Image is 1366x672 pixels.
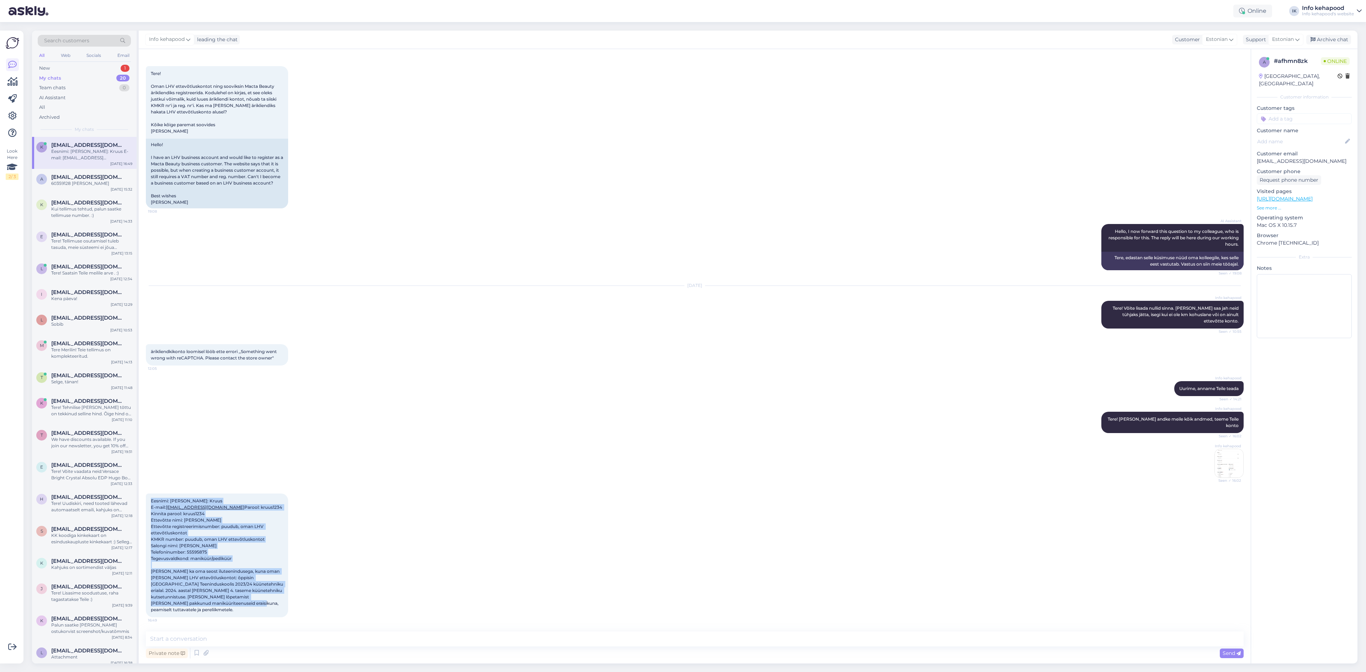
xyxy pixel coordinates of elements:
span: llillevald@gmail.com [51,263,125,270]
span: lairikikkas8@gmail.com [51,647,125,654]
div: Tere! Saatsin Teile meilile arve . :) [51,270,132,276]
div: Eesnimi: [PERSON_NAME]: Kruus E-mail: [EMAIL_ADDRESS][DOMAIN_NAME] Parool: kruus1234 Kinnita paro... [51,148,132,161]
div: Selge, tänan! [51,379,132,385]
span: t [41,375,43,380]
p: Customer tags [1257,105,1352,112]
span: Seen ✓ 10:55 [1215,329,1241,334]
div: [GEOGRAPHIC_DATA], [GEOGRAPHIC_DATA] [1259,73,1338,87]
span: Katrinree1000@gmail.com [51,615,125,622]
div: Hello! I have an LHV business account and would like to register as a Macta Beauty business custo... [146,139,288,208]
span: k [40,560,43,566]
div: Online [1233,5,1272,17]
span: eo.puuleht@hotmail.com [51,231,125,238]
span: 16:49 [148,618,175,623]
div: [DATE] 8:34 [112,635,132,640]
span: Search customers [44,37,89,44]
div: [DATE] 11:48 [111,385,132,390]
div: Request phone number [1257,175,1321,185]
input: Add a tag [1257,113,1352,124]
div: [DATE] 9:39 [112,603,132,608]
div: We have discounts available. If you join our newsletter, you get 10% off your first order. You ca... [51,436,132,449]
div: Tere! Lisasime soodustuse, raha tagastatakse Teile :) [51,590,132,603]
span: Tere! Võite lisada nullid sinna. [PERSON_NAME] saa jah neid tühjaks jätta, isegi kui ei ole km ko... [1113,305,1240,324]
div: Extra [1257,254,1352,260]
div: [DATE] 12:34 [110,276,132,282]
p: [EMAIL_ADDRESS][DOMAIN_NAME] [1257,158,1352,165]
p: See more ... [1257,205,1352,211]
div: New [39,65,50,72]
div: Info kehapood [1302,5,1354,11]
span: Info kehapood [1215,375,1241,381]
div: Email [116,51,131,60]
span: Estonian [1272,36,1294,43]
div: All [38,51,46,60]
img: Attachment [1215,449,1243,478]
p: Customer email [1257,150,1352,158]
div: Tere, edastan selle küsimuse nüüd oma kolleegile, kes selle eest vastutab. Vastus on siin meie tö... [1101,252,1244,270]
span: Seen ✓ 16:02 [1215,433,1241,439]
p: Notes [1257,265,1352,272]
span: K [40,618,43,623]
span: Hello, I now forward this question to my colleague, who is responsible for this. The reply will b... [1108,229,1240,247]
div: Tere! Tellimuse osutamisel tuleb tasuda, meie süsteemi ei jõua maksmata tellimus [51,238,132,251]
div: 2 / 3 [6,174,18,180]
span: 12:05 [148,366,175,371]
div: [DATE] 12:29 [111,302,132,307]
div: [DATE] 10:53 [110,327,132,333]
span: Info kehapood [1214,443,1241,449]
span: Info kehapood [149,36,185,43]
div: Customer information [1257,94,1352,100]
span: My chats [75,126,94,133]
div: [DATE] 14:13 [111,359,132,365]
span: sigrid358@hotmail.com [51,526,125,532]
div: Team chats [39,84,65,91]
div: 60359128 [PERSON_NAME] [51,180,132,187]
div: Kena päeva! [51,295,132,302]
div: [DATE] 19:31 [111,449,132,454]
div: Tere! Võite vaadata neid:Versace Bright Crystal Absolu EDP Hugo Boss Boss Woman EDP Hugo Boss Dee... [51,468,132,481]
div: My chats [39,75,61,82]
div: Customer [1172,36,1200,43]
div: [DATE] [146,282,1244,289]
p: Operating system [1257,214,1352,222]
span: K2rtkaldre@gmail.com [51,199,125,206]
span: Estonian [1206,36,1228,43]
img: Askly Logo [6,36,19,50]
span: Seen ✓ 14:21 [1215,396,1241,402]
p: Customer name [1257,127,1352,134]
span: AI Assistant [1215,218,1241,224]
span: l [41,266,43,271]
span: katyveski@gmail.com [51,558,125,564]
a: [EMAIL_ADDRESS][DOMAIN_NAME] [166,505,244,510]
span: Tere! [PERSON_NAME] andke meile kõik andmed, teeme Teile konto [1108,416,1240,428]
div: Kui tellimus tehtud, palun saatke tellimuse number. :) [51,206,132,219]
span: a [40,176,43,182]
span: e [40,464,43,470]
div: Sobib [51,321,132,327]
div: Socials [85,51,102,60]
div: Kahjuks on sortimendist väljas [51,564,132,571]
span: a [1263,59,1266,65]
span: triin.ryyt@gmail.com [51,372,125,379]
span: i [41,292,42,297]
span: Eesnimi: [PERSON_NAME]: Kruus E-mail: Parool: kruus1234 Kinnita parool: kruus1234 Ettevõtte nimi:... [151,498,284,612]
div: [DATE] 16:49 [110,161,132,166]
span: ester.enna@gmail.com [51,462,125,468]
span: jaanakure@gmail.com [51,583,125,590]
div: [DATE] 12:33 [111,481,132,486]
p: Chrome [TECHNICAL_ID] [1257,239,1352,247]
div: Tere! Uudiskiri, need tooted lähevad automaatselt emaili, kahjuks on tekkinud mingi tehniline err... [51,500,132,513]
span: K [40,202,43,207]
span: e [40,234,43,239]
span: t [41,432,43,438]
div: 1 [121,65,129,72]
div: [DATE] 13:15 [111,251,132,256]
span: havih55236@bitmens.com [51,494,125,500]
span: kristekalde@gmail.com [51,398,125,404]
div: Attachment [51,654,132,660]
span: Tere! Oman LHV ettevõtluskontot ning sooviksin Macta Beauty ärikliendiks registreerida. Kodulehel... [151,71,277,134]
span: 19:08 [148,209,175,214]
div: Palun saatke [PERSON_NAME] ostukorvist screenshot/kuvatõmmis [51,622,132,635]
div: leading the chat [194,36,238,43]
div: Tere Merilin! Teie tellimus on komplekteeritud. [51,347,132,359]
